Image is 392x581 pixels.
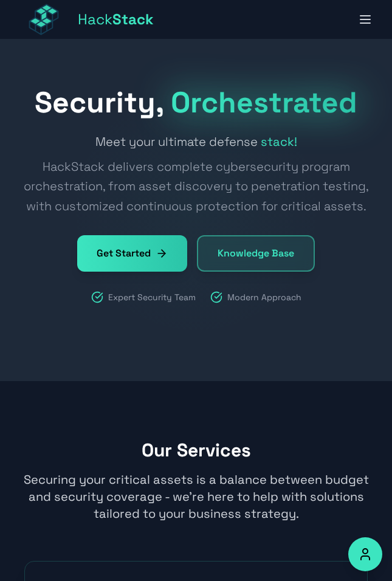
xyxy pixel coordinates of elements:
span: HackStack delivers complete cybersecurity program orchestration, from asset discovery to penetrat... [15,157,377,216]
span: Hack [78,10,154,29]
button: Accessibility Options [348,537,382,571]
a: Get Started [77,235,187,272]
h2: Our Services [15,439,377,461]
h2: Meet your ultimate defense [15,132,377,216]
span: Orchestrated [171,84,357,121]
a: Knowledge Base [197,235,315,272]
h1: Security, [15,88,377,117]
span: Stack [112,10,154,29]
div: Expert Security Team [91,291,196,303]
strong: stack! [261,134,297,150]
div: Modern Approach [210,291,301,303]
p: Securing your critical assets is a balance between budget and security coverage - we're here to h... [15,471,377,522]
